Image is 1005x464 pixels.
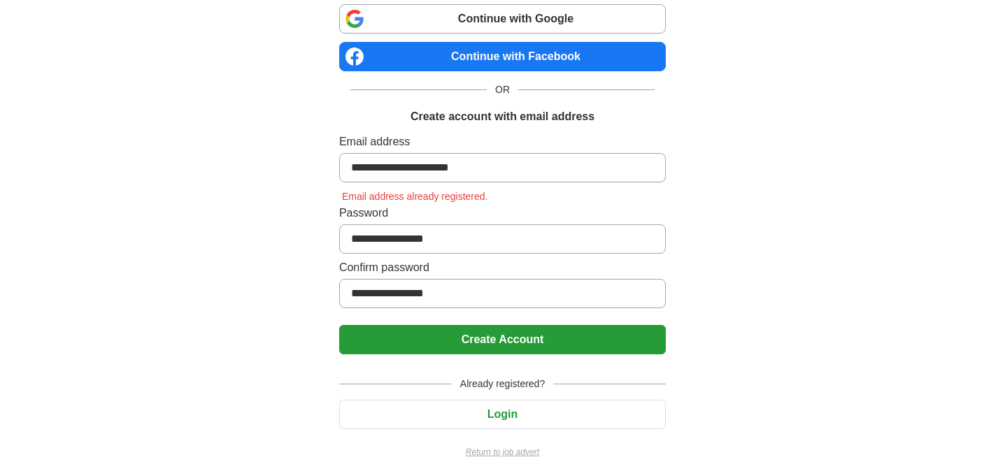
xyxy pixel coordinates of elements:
[339,408,666,420] a: Login
[452,377,553,391] span: Already registered?
[487,82,518,97] span: OR
[339,4,666,34] a: Continue with Google
[339,133,666,150] label: Email address
[339,205,666,222] label: Password
[411,108,594,125] h1: Create account with email address
[339,191,491,202] span: Email address already registered.
[339,400,666,429] button: Login
[339,259,666,276] label: Confirm password
[339,325,666,354] button: Create Account
[339,42,666,71] a: Continue with Facebook
[339,446,666,458] a: Return to job advert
